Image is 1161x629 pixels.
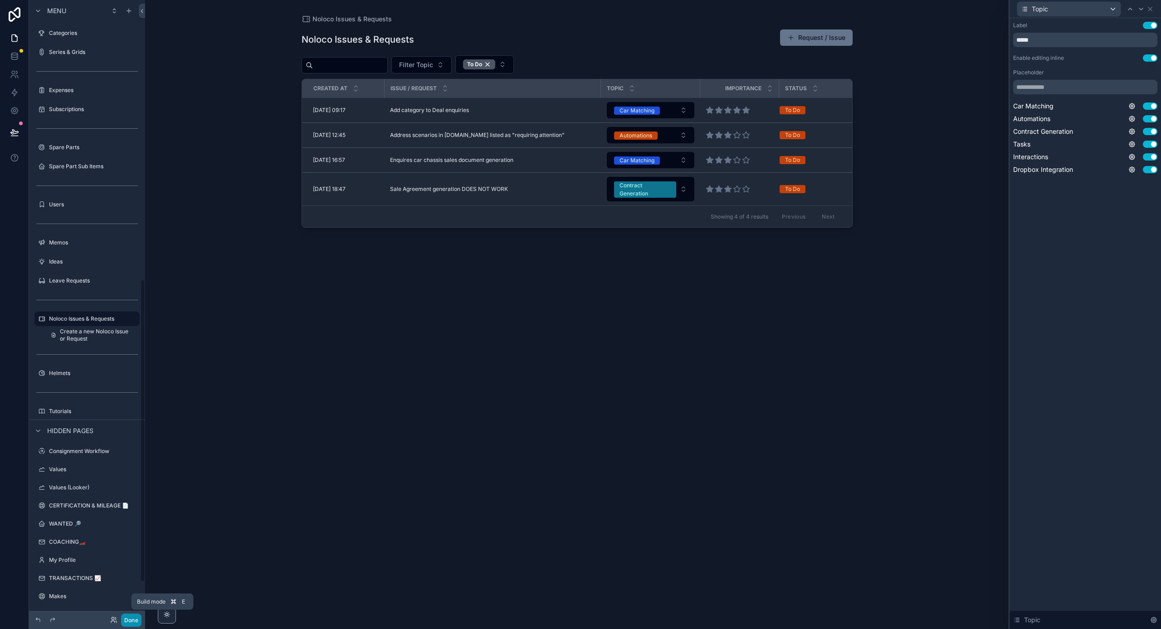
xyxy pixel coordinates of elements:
span: Interactions [1013,152,1048,161]
label: COACHING🏎️ [49,538,138,546]
span: [DATE] 16:57 [313,156,345,164]
div: To Do [785,156,800,164]
span: Contract Generation [1013,127,1073,136]
span: Car Matching [1013,102,1054,111]
a: [DATE] 09:17 [313,107,379,114]
a: To Do [780,185,854,193]
a: To Do [780,106,854,114]
a: Select Button [606,127,695,144]
button: Select Button [455,55,514,73]
a: Add category to Deal enquiries [390,107,595,114]
span: Automations [1013,114,1050,123]
div: To Do [785,131,800,139]
a: Helmets [34,366,140,380]
div: Contract Generation [620,181,671,198]
label: Memos [49,239,138,246]
label: Series & Grids [49,49,138,56]
a: Values [34,462,140,477]
button: Topic [1017,1,1121,17]
a: Expenses [34,83,140,98]
a: [DATE] 18:47 [313,185,379,193]
label: Makes [49,593,138,600]
a: My Profile [34,553,140,567]
h1: Noloco Issues & Requests [302,33,414,46]
a: COACHING🏎️ [34,535,140,549]
button: Done [121,614,141,627]
a: To Do [780,131,854,139]
a: Values (Looker) [34,480,140,495]
span: Tasks [1013,140,1030,149]
a: Tutorials [34,404,140,419]
a: Select Button [606,102,695,119]
span: Issue / Request [390,85,437,92]
div: Automations [620,132,652,140]
span: [DATE] 12:45 [313,132,346,139]
label: Noloco Issues & Requests [49,315,134,322]
label: Placeholder [1013,69,1044,76]
a: Create a new Noloco Issue or Request [45,328,140,342]
button: Select Button [391,56,452,73]
label: Tutorials [49,408,138,415]
a: Subscriptions [34,102,140,117]
a: Noloco Issues & Requests [302,15,392,24]
label: Subscriptions [49,106,138,113]
span: Create a new Noloco Issue or Request [60,328,134,342]
a: Sale Agreement generation DOES NOT WORK [390,185,595,193]
div: Label [1013,22,1027,29]
label: WANTED 🔎 [49,520,138,527]
a: Categories [34,26,140,40]
label: TRANSACTIONS 📈 [49,575,138,582]
label: Expenses [49,87,138,94]
a: Consignment Workflow [34,444,140,458]
a: Select Button [606,151,695,169]
a: TRANSACTIONS 📈 [34,571,140,585]
span: Filter Topic [399,60,433,69]
span: Showing 4 of 4 results [711,213,768,220]
a: Ideas [34,254,140,269]
label: Values [49,466,138,473]
a: Memos [34,235,140,250]
span: Created at [313,85,347,92]
button: Select Button [607,102,694,118]
a: WANTED 🔎 [34,517,140,531]
span: Noloco Issues & Requests [312,15,392,24]
span: [DATE] 09:17 [313,107,346,114]
button: Select Button [607,152,694,168]
label: Users [49,201,138,208]
span: E [180,598,187,605]
span: Topic [1032,5,1048,14]
label: Categories [49,29,138,37]
button: Unselect TO_DO [463,59,495,69]
label: Values (Looker) [49,484,138,491]
a: Users [34,197,140,212]
a: Series & Grids [34,45,140,59]
a: Makes [34,589,140,604]
label: Ideas [49,258,138,265]
a: Request / Issue [780,29,853,46]
span: [DATE] 18:47 [313,185,346,193]
button: Select Button [607,127,694,143]
a: Leave Requests [34,273,140,288]
span: Address scenarios in [DOMAIN_NAME] listed as "requiring attention" [390,132,565,139]
span: Build mode [137,598,166,605]
span: Dropbox Integration [1013,165,1073,174]
label: Spare Part Sub Items [49,163,138,170]
label: My Profile [49,556,138,564]
a: To Do [780,156,854,164]
span: Add category to Deal enquiries [390,107,469,114]
a: Enquires car chassis sales document generation [390,156,595,164]
div: To Do [785,106,800,114]
span: Importance [725,85,761,92]
a: Noloco Issues & Requests [34,312,140,326]
div: To Do [785,185,800,193]
label: Consignment Workflow [49,448,138,455]
label: Leave Requests [49,277,138,284]
span: Hidden pages [47,426,93,435]
label: Helmets [49,370,138,377]
div: Car Matching [620,107,654,115]
span: Menu [47,6,66,15]
a: Spare Parts [34,140,140,155]
span: Enquires car chassis sales document generation [390,156,513,164]
div: Car Matching [620,156,654,165]
a: Address scenarios in [DOMAIN_NAME] listed as "requiring attention" [390,132,595,139]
